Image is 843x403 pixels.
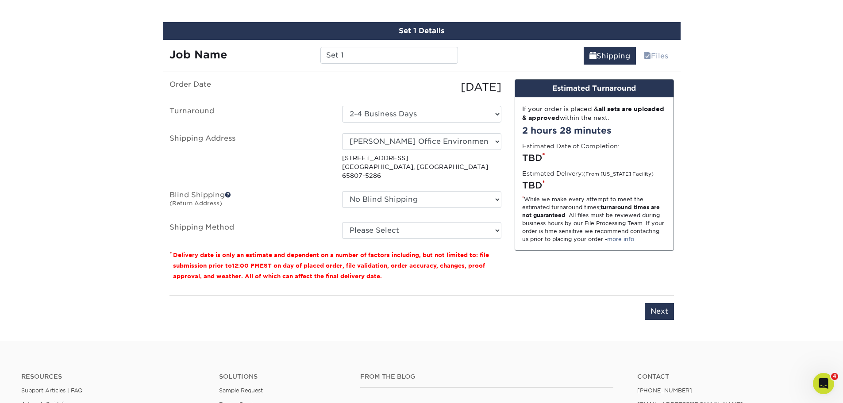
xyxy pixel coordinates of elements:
label: Shipping Method [163,222,335,239]
span: files [644,52,651,60]
small: Delivery date is only an estimate and dependent on a number of factors including, but not limited... [173,252,489,280]
strong: Job Name [169,48,227,61]
span: 12:00 PM [232,262,260,269]
p: [STREET_ADDRESS] [GEOGRAPHIC_DATA], [GEOGRAPHIC_DATA] 65807-5286 [342,154,501,180]
a: Support Articles | FAQ [21,387,83,394]
div: Estimated Turnaround [515,80,674,97]
label: Blind Shipping [163,191,335,211]
label: Turnaround [163,106,335,123]
label: Shipping Address [163,133,335,180]
span: shipping [589,52,597,60]
div: 2 hours 28 minutes [522,124,666,137]
a: Sample Request [219,387,263,394]
div: While we make every attempt to meet the estimated turnaround times; . All files must be reviewed ... [522,196,666,243]
div: [DATE] [335,79,508,95]
a: Files [638,47,674,65]
input: Enter a job name [320,47,458,64]
label: Estimated Delivery: [522,169,654,178]
small: (From [US_STATE] Facility) [583,171,654,177]
input: Next [645,303,674,320]
span: 4 [831,373,838,380]
div: If your order is placed & within the next: [522,104,666,123]
a: [PHONE_NUMBER] [637,387,692,394]
h4: Resources [21,373,206,380]
a: Contact [637,373,822,380]
h4: Solutions [219,373,347,380]
a: more info [607,236,634,242]
div: Set 1 Details [163,22,681,40]
label: Order Date [163,79,335,95]
h4: From the Blog [360,373,613,380]
div: TBD [522,179,666,192]
div: TBD [522,151,666,165]
label: Estimated Date of Completion: [522,142,620,150]
a: Shipping [584,47,636,65]
small: (Return Address) [169,200,222,207]
iframe: Intercom live chat [813,373,834,394]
